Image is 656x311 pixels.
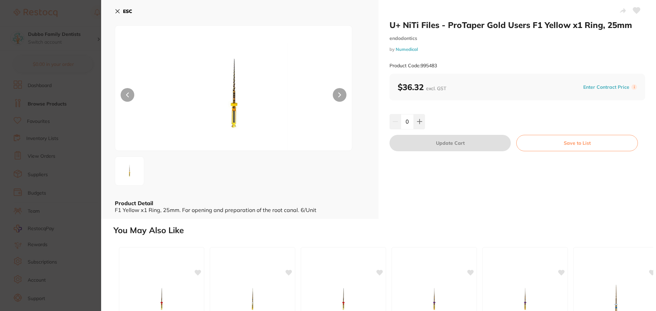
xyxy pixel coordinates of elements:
button: ESC [115,5,132,17]
b: $36.32 [398,82,446,92]
b: Product Detail [115,200,153,207]
label: i [631,84,637,90]
small: endodontics [389,36,645,41]
img: ZjItanBn [163,43,305,151]
a: Numedical [396,46,418,52]
div: F1 Yellow x1 Ring, 25mm. For opening and preparation of the root canal. 6/Unit [115,207,365,213]
h2: U+ NiTi Files - ProTaper Gold Users F1 Yellow x1 Ring, 25mm [389,20,645,30]
small: by [389,47,645,52]
img: ZjItanBn [117,159,142,183]
button: Update Cart [389,135,511,151]
span: excl. GST [426,85,446,91]
b: ESC [123,8,132,14]
small: Product Code: 995483 [389,63,437,69]
h2: You May Also Like [113,226,653,235]
button: Save to List [516,135,638,151]
button: Enter Contract Price [581,84,631,90]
